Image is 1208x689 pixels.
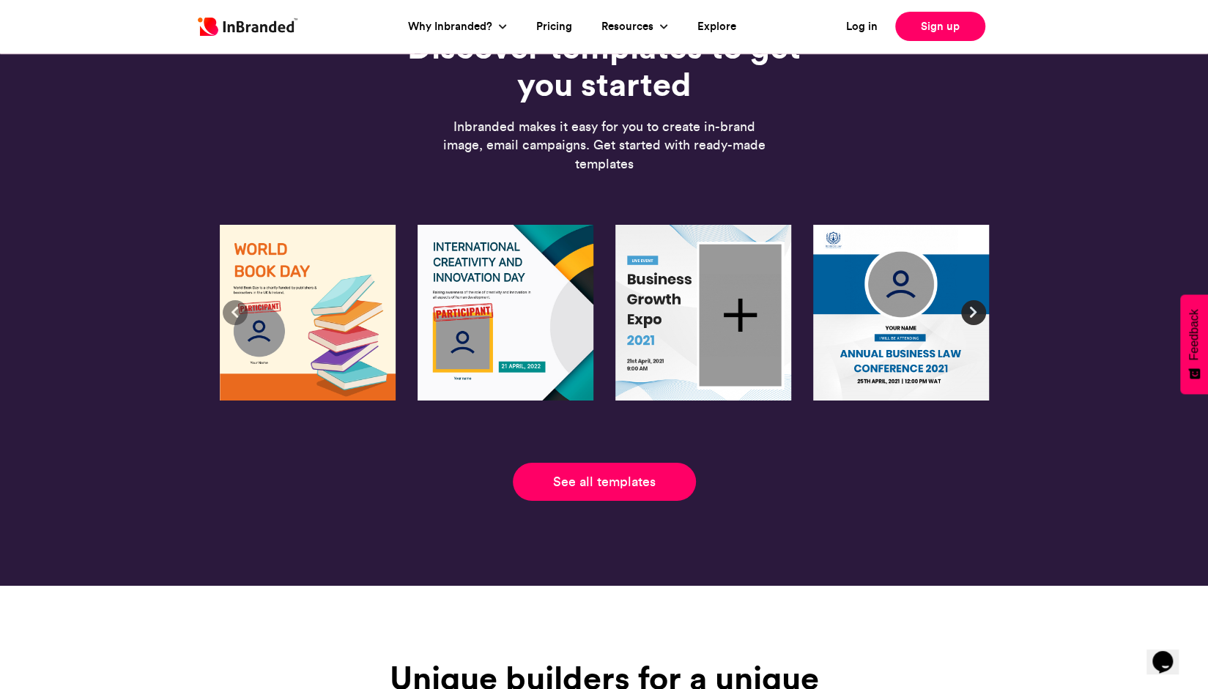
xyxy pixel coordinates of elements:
a: Sign up [895,12,985,41]
a: Log in [846,18,878,35]
iframe: chat widget [1146,630,1193,674]
h1: Discover templates to get you started [377,28,831,104]
span: Feedback [1187,309,1201,360]
a: See all templates [513,463,696,501]
a: Explore [697,18,736,35]
a: Pricing [536,18,572,35]
img: Inbranded [198,18,297,36]
a: Resources [601,18,657,35]
p: Inbranded makes it easy for you to create in-brand image, email campaigns. Get started with ready... [443,118,766,174]
a: Why Inbranded? [408,18,496,35]
button: Feedback - Show survey [1180,294,1208,394]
